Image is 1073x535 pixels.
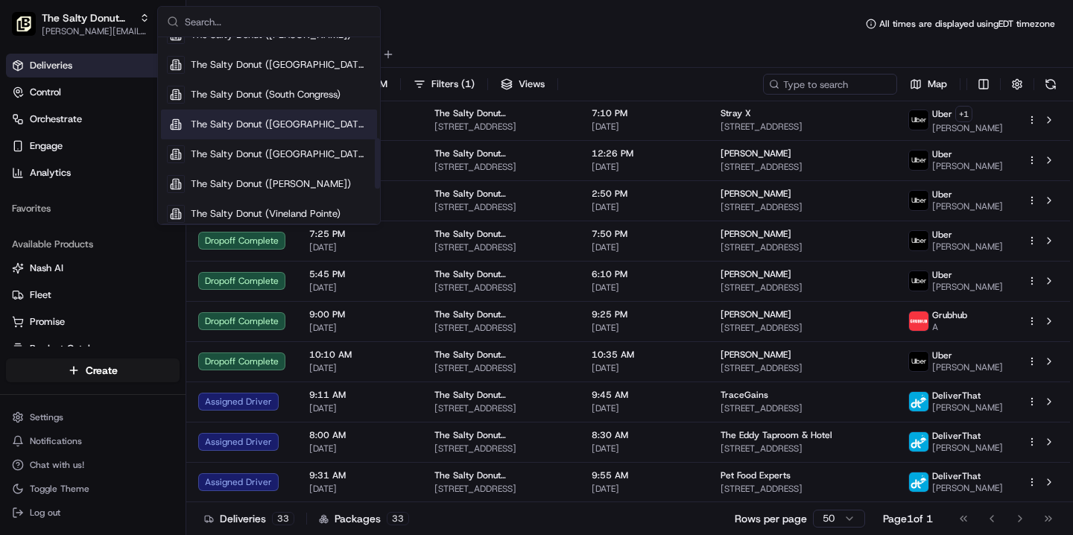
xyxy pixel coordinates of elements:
[519,77,545,91] span: Views
[42,25,150,37] span: [PERSON_NAME][EMAIL_ADDRESS][DOMAIN_NAME]
[204,511,294,526] div: Deliveries
[309,308,411,320] span: 9:00 PM
[721,389,768,401] span: TraceGains
[309,241,411,253] span: [DATE]
[309,469,411,481] span: 9:31 AM
[253,147,271,165] button: Start new chat
[42,10,133,25] span: The Salty Donut ([PERSON_NAME])
[30,459,84,471] span: Chat with us!
[735,511,807,526] p: Rows per page
[309,228,411,240] span: 7:25 PM
[592,188,697,200] span: 2:50 PM
[191,88,341,101] span: The Salty Donut (South Congress)
[30,411,63,423] span: Settings
[434,402,568,414] span: [STREET_ADDRESS]
[12,315,174,329] a: Promise
[592,402,697,414] span: [DATE]
[592,268,697,280] span: 6:10 PM
[272,512,294,525] div: 33
[434,201,568,213] span: [STREET_ADDRESS]
[592,107,697,119] span: 7:10 PM
[721,483,884,495] span: [STREET_ADDRESS]
[434,228,568,240] span: The Salty Donut ([PERSON_NAME])
[434,268,568,280] span: The Salty Donut ([PERSON_NAME])
[6,310,180,334] button: Promise
[592,349,697,361] span: 10:35 AM
[309,349,411,361] span: 10:10 AM
[387,512,409,525] div: 33
[909,231,928,250] img: uber-new-logo.jpeg
[434,469,568,481] span: The Salty Donut ([PERSON_NAME])
[30,315,65,329] span: Promise
[721,188,791,200] span: [PERSON_NAME]
[434,389,568,401] span: The Salty Donut ([PERSON_NAME])
[721,268,791,280] span: [PERSON_NAME]
[30,86,61,99] span: Control
[909,110,928,130] img: uber-new-logo.jpeg
[6,502,180,523] button: Log out
[6,161,180,185] a: Analytics
[932,321,967,333] span: A
[721,402,884,414] span: [STREET_ADDRESS]
[721,362,884,374] span: [STREET_ADDRESS]
[932,229,952,241] span: Uber
[592,443,697,455] span: [DATE]
[30,435,82,447] span: Notifications
[721,121,884,133] span: [STREET_ADDRESS]
[1040,74,1061,95] button: Refresh
[6,283,180,307] button: Fleet
[6,80,180,104] button: Control
[434,443,568,455] span: [STREET_ADDRESS]
[434,148,568,159] span: The Salty Donut ([PERSON_NAME])
[721,349,791,361] span: [PERSON_NAME]
[158,37,380,224] div: Suggestions
[592,389,697,401] span: 9:45 AM
[434,322,568,334] span: [STREET_ADDRESS]
[434,429,568,441] span: The Salty Donut ([PERSON_NAME])
[903,74,954,95] button: Map
[6,107,180,131] button: Orchestrate
[15,218,27,229] div: 📗
[592,241,697,253] span: [DATE]
[30,507,60,519] span: Log out
[185,7,371,37] input: Search...
[592,282,697,294] span: [DATE]
[434,282,568,294] span: [STREET_ADDRESS]
[141,216,239,231] span: API Documentation
[39,96,268,112] input: Got a question? Start typing here...
[932,281,1003,293] span: [PERSON_NAME]
[309,362,411,374] span: [DATE]
[30,139,63,153] span: Engage
[592,121,697,133] span: [DATE]
[6,431,180,452] button: Notifications
[932,470,981,482] span: DeliverThat
[309,429,411,441] span: 8:00 AM
[6,134,180,158] button: Engage
[494,74,551,95] button: Views
[309,389,411,401] span: 9:11 AM
[592,308,697,320] span: 9:25 PM
[431,77,475,91] span: Filters
[6,232,180,256] div: Available Products
[932,122,1003,134] span: [PERSON_NAME]
[932,482,1003,494] span: [PERSON_NAME]
[721,107,751,119] span: Stray X
[592,228,697,240] span: 7:50 PM
[932,309,967,321] span: Grubhub
[309,483,411,495] span: [DATE]
[120,210,245,237] a: 💻API Documentation
[928,77,947,91] span: Map
[319,511,409,526] div: Packages
[309,402,411,414] span: [DATE]
[309,282,411,294] span: [DATE]
[51,157,189,169] div: We're available if you need us!
[883,511,933,526] div: Page 1 of 1
[721,308,791,320] span: [PERSON_NAME]
[191,58,371,72] span: The Salty Donut ([GEOGRAPHIC_DATA])
[721,241,884,253] span: [STREET_ADDRESS]
[434,121,568,133] span: [STREET_ADDRESS]
[721,161,884,173] span: [STREET_ADDRESS]
[461,77,475,91] span: ( 1 )
[12,12,36,36] img: The Salty Donut (Tennyson)
[12,342,174,355] a: Product Catalog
